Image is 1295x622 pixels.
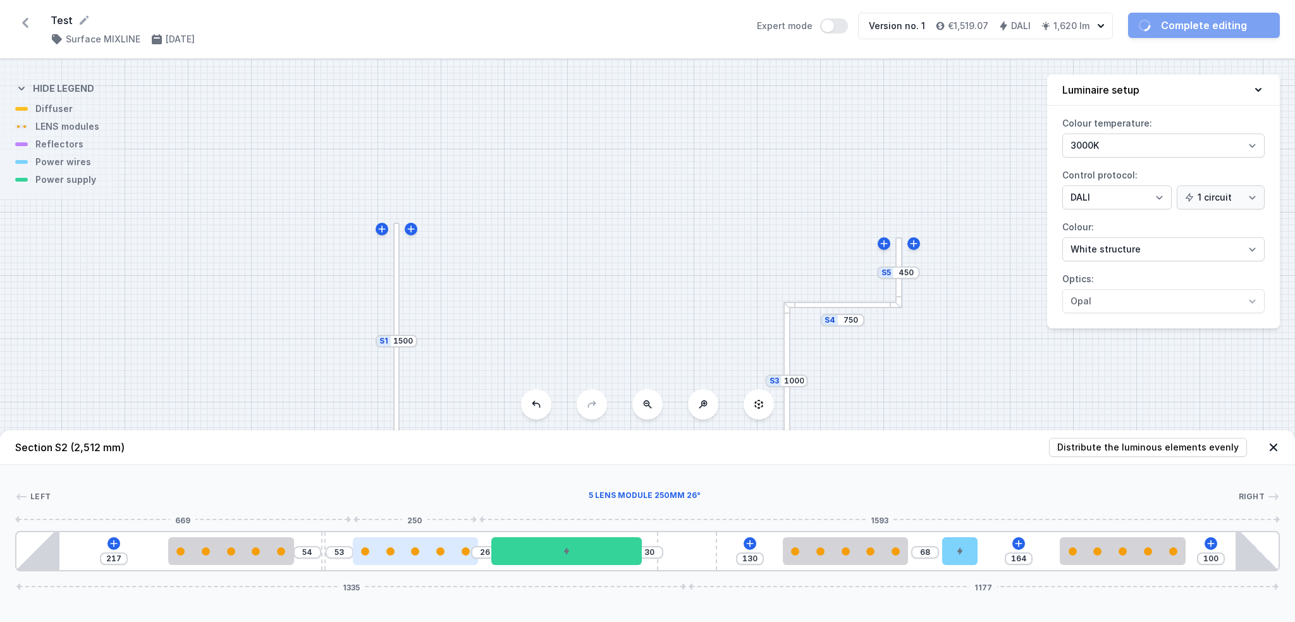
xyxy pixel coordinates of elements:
[969,583,997,590] span: 1177
[1047,75,1280,106] button: Luminaire setup
[639,547,660,557] input: Dimension [mm]
[866,516,893,523] span: 1593
[78,14,90,27] button: Rename project
[1053,20,1089,32] h4: 1,620 lm
[1062,289,1265,313] select: Optics:
[104,554,124,564] input: Dimension [mm]
[1062,82,1139,97] h4: Luminaire setup
[740,554,760,564] input: Dimension [mm]
[170,516,195,523] span: 669
[1177,185,1265,209] select: Control protocol:
[51,13,742,28] form: Test
[1011,20,1031,32] h4: DALI
[107,537,120,550] button: Add element
[1009,554,1029,564] input: Dimension [mm]
[33,82,94,95] h4: Hide legend
[915,547,935,557] input: Dimension [mm]
[1201,554,1221,564] input: Dimension [mm]
[338,583,365,590] span: 1335
[1062,113,1265,158] label: Colour temperature:
[166,33,195,46] h4: [DATE]
[353,537,479,565] div: 5 LENS module 250mm 26°
[1239,492,1265,502] span: Right
[1049,438,1247,457] button: Distribute the luminous elements evenly
[15,440,125,455] h4: Section S2
[475,547,495,557] input: Dimension [mm]
[896,268,916,278] input: Dimension [mm]
[51,490,1238,503] div: 5 LENS module 250mm 26°
[1060,537,1186,565] div: 5 LENS module 250mm 26°
[491,537,642,565] div: DALI Driver - up to 35W
[1205,537,1217,550] button: Add element
[757,18,848,34] label: Expert mode
[15,72,94,103] button: Hide legend
[1062,134,1265,158] select: Colour temperature:
[744,537,756,550] button: Add element
[820,18,848,34] button: Expert mode
[1062,185,1172,209] select: Control protocol:
[393,336,414,346] input: Dimension [mm]
[402,516,427,523] span: 250
[1062,237,1265,261] select: Colour:
[297,547,317,557] input: Dimension [mm]
[869,20,925,32] div: Version no. 1
[783,537,909,565] div: 5 LENS module 250mm 26°
[1062,269,1265,313] label: Optics:
[1057,441,1239,454] span: Distribute the luminous elements evenly
[1062,217,1265,261] label: Colour:
[1062,165,1265,209] label: Control protocol:
[30,492,51,502] span: Left
[948,20,988,32] h4: €1,519.07
[1012,537,1025,550] button: Add element
[66,33,140,46] h4: Surface MIXLINE
[784,376,804,386] input: Dimension [mm]
[168,537,294,565] div: 5 LENS module 250mm 26°
[858,13,1113,39] button: Version no. 1€1,519.07DALI1,620 lm
[942,537,978,565] div: Hole for power supply cable
[840,315,861,325] input: Dimension [mm]
[329,547,350,557] input: Dimension [mm]
[70,441,125,454] span: (2,512 mm)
